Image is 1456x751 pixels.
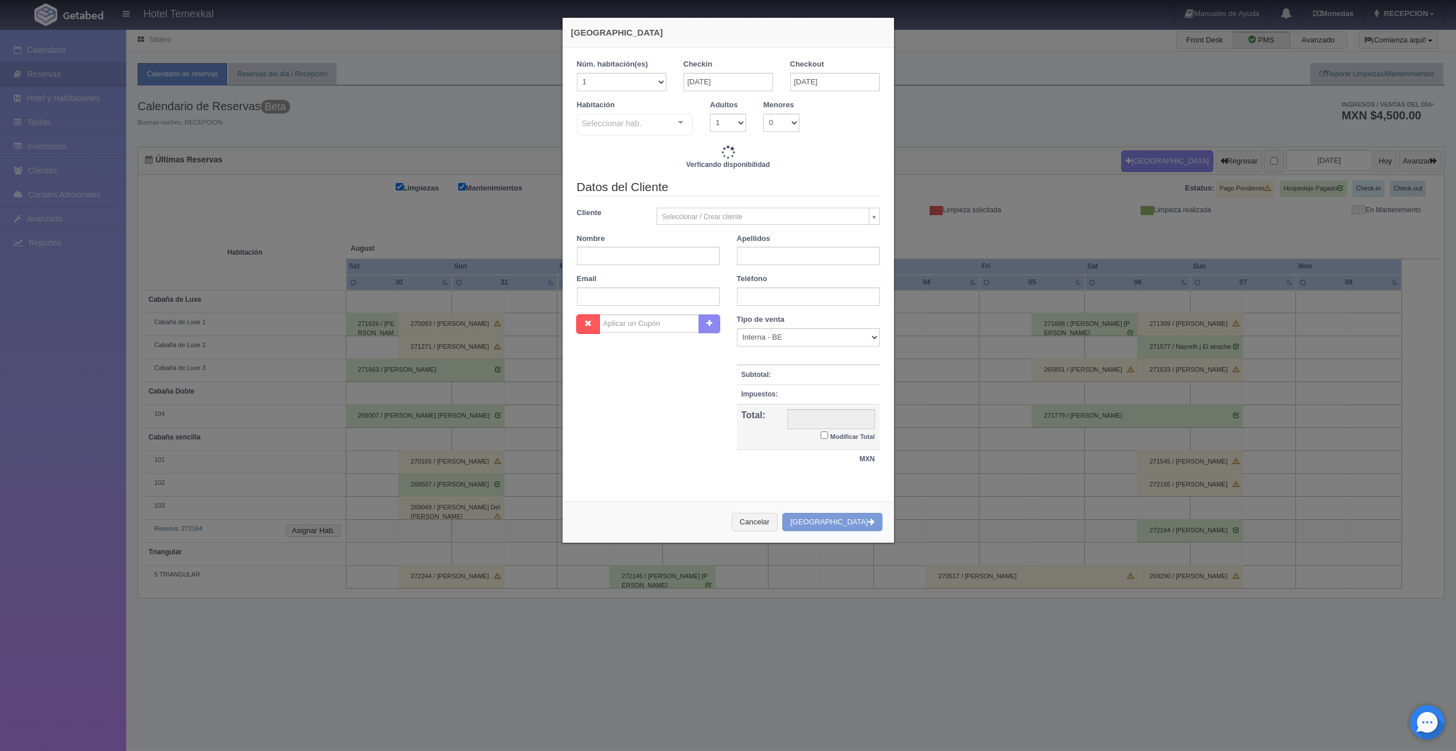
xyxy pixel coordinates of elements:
label: Menores [763,100,794,111]
label: Tipo de venta [737,314,785,325]
label: Apellidos [737,234,771,244]
h4: [GEOGRAPHIC_DATA] [571,26,885,38]
label: Nombre [577,234,605,244]
legend: Datos del Cliente [577,178,880,196]
span: Seleccionar hab. [582,116,642,129]
label: Cliente [568,208,649,219]
label: Núm. habitación(es) [577,59,648,70]
th: Total: [737,404,783,450]
th: Impuestos: [737,384,783,404]
label: Teléfono [737,274,767,285]
label: Checkin [684,59,713,70]
a: Seleccionar / Crear cliente [657,208,880,225]
label: Checkout [790,59,824,70]
strong: MXN [860,455,875,463]
label: Email [577,274,597,285]
label: Adultos [710,100,737,111]
b: Verficando disponibilidad [686,161,770,169]
input: DD-MM-AAAA [790,73,880,91]
input: Aplicar un Cupón [599,314,699,333]
button: Cancelar [732,513,778,532]
small: Modificar Total [830,433,875,440]
input: Modificar Total [821,431,828,439]
span: Seleccionar / Crear cliente [662,208,864,225]
label: Habitación [577,100,615,111]
input: DD-MM-AAAA [684,73,773,91]
th: Subtotal: [737,365,783,385]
